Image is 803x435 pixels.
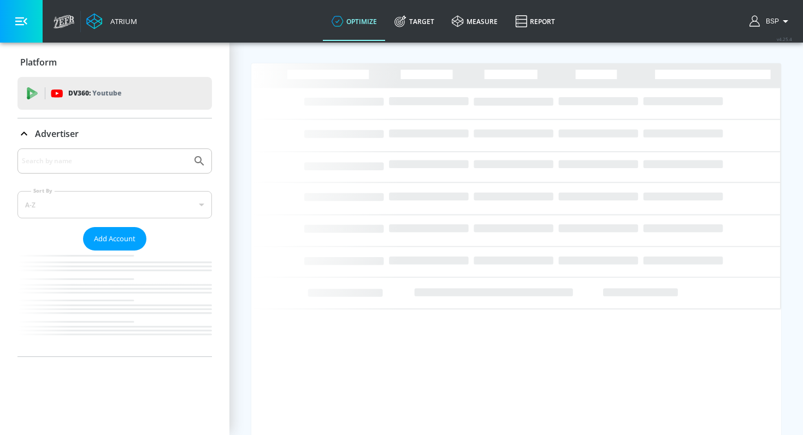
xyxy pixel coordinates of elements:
[323,2,386,41] a: optimize
[506,2,564,41] a: Report
[777,36,792,42] span: v 4.25.4
[31,187,55,194] label: Sort By
[68,87,121,99] p: DV360:
[386,2,443,41] a: Target
[17,47,212,78] div: Platform
[83,227,146,251] button: Add Account
[94,233,135,245] span: Add Account
[22,154,187,168] input: Search by name
[749,15,792,28] button: BSP
[17,118,212,149] div: Advertiser
[86,13,137,29] a: Atrium
[761,17,779,25] span: login as: bsp_linking@zefr.com
[17,191,212,218] div: A-Z
[20,56,57,68] p: Platform
[443,2,506,41] a: measure
[92,87,121,99] p: Youtube
[35,128,79,140] p: Advertiser
[17,251,212,356] nav: list of Advertiser
[17,77,212,110] div: DV360: Youtube
[106,16,137,26] div: Atrium
[17,148,212,356] div: Advertiser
